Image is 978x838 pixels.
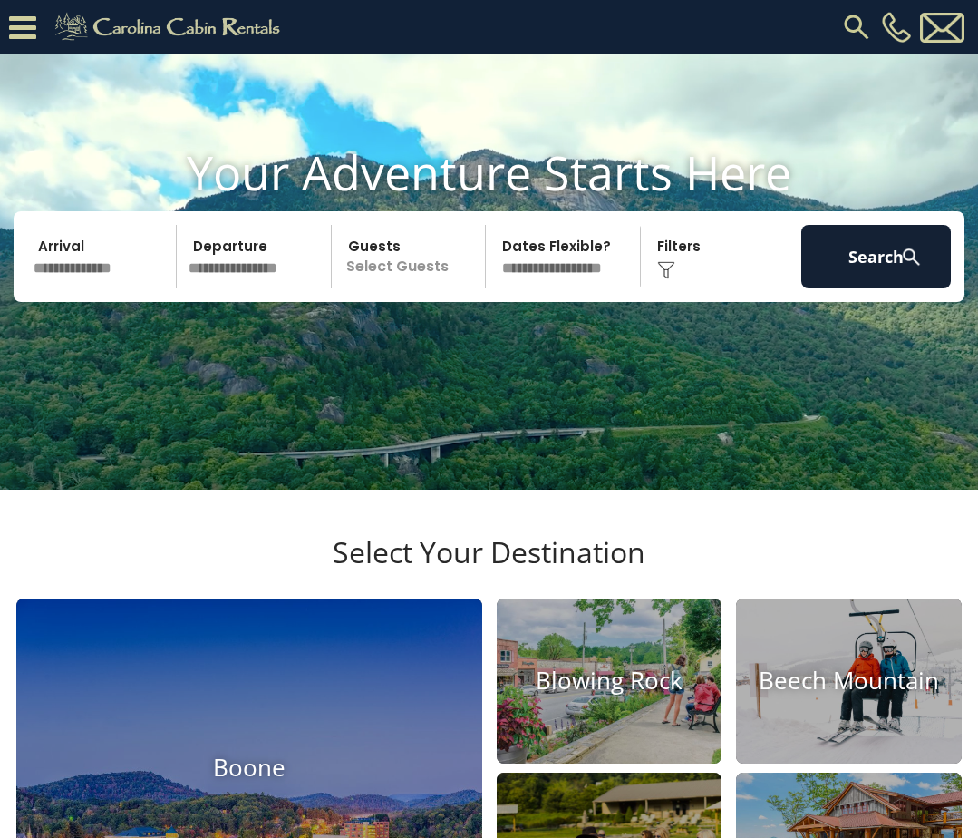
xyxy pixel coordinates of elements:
h4: Boone [16,754,482,782]
h1: Your Adventure Starts Here [14,144,964,200]
p: Select Guests [337,225,486,288]
a: [PHONE_NUMBER] [877,12,915,43]
img: search-regular-white.png [900,246,923,268]
a: Beech Mountain [736,599,962,764]
button: Search [801,225,951,288]
img: search-regular.svg [840,11,873,44]
h4: Beech Mountain [736,667,962,695]
img: filter--v1.png [657,261,675,279]
a: Blowing Rock [497,599,722,764]
h4: Blowing Rock [497,667,722,695]
img: Khaki-logo.png [45,9,295,45]
h3: Select Your Destination [14,535,964,599]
